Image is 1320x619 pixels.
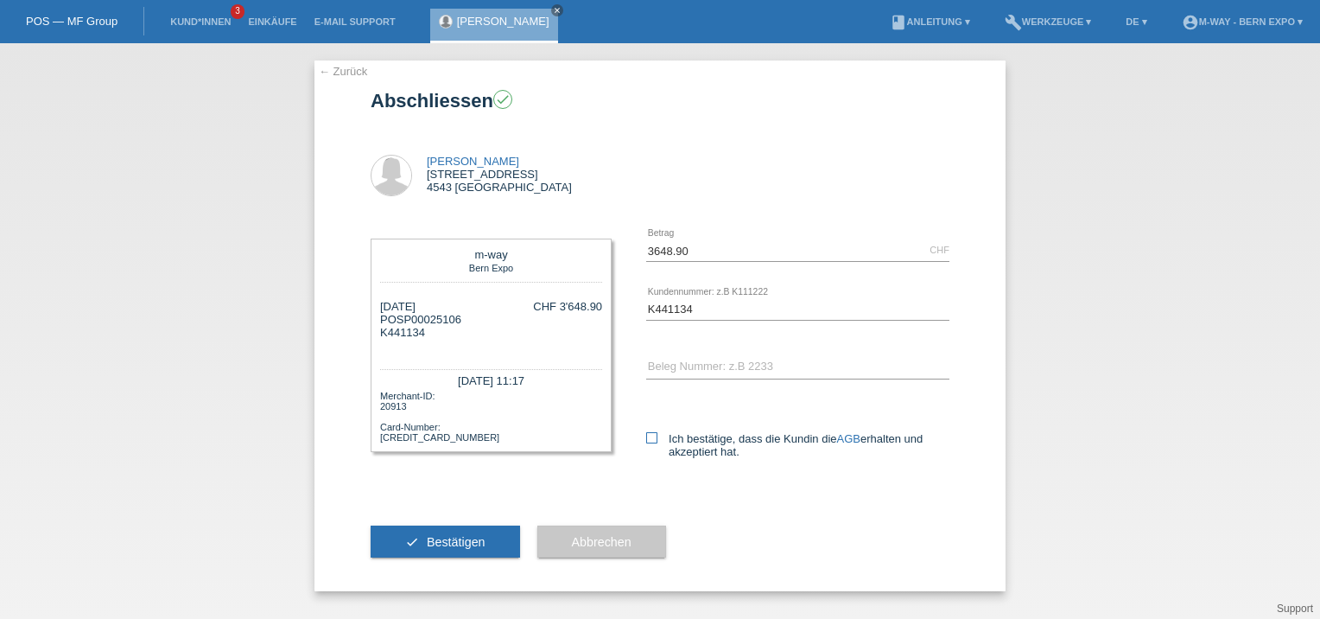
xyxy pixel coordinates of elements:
div: Bern Expo [384,261,598,273]
i: close [553,6,562,15]
h1: Abschliessen [371,90,949,112]
a: buildWerkzeuge ▾ [996,16,1101,27]
div: CHF 3'648.90 [533,300,602,313]
a: AGB [837,432,860,445]
div: [DATE] POSP00025106 [380,300,461,352]
i: account_circle [1182,14,1199,31]
a: bookAnleitung ▾ [881,16,979,27]
a: close [551,4,563,16]
i: check [405,535,419,549]
div: [STREET_ADDRESS] 4543 [GEOGRAPHIC_DATA] [427,155,572,194]
div: CHF [930,245,949,255]
div: Merchant-ID: 20913 Card-Number: [CREDIT_CARD_NUMBER] [380,389,602,443]
i: build [1005,14,1022,31]
a: Einkäufe [239,16,305,27]
a: Kund*innen [162,16,239,27]
a: POS — MF Group [26,15,117,28]
i: book [890,14,907,31]
button: Abbrechen [537,526,666,558]
span: Bestätigen [427,535,485,549]
span: 3 [231,4,244,19]
a: DE ▾ [1117,16,1155,27]
label: Ich bestätige, dass die Kundin die erhalten und akzeptiert hat. [646,432,949,458]
div: m-way [384,248,598,261]
a: E-Mail Support [306,16,404,27]
i: check [495,92,511,107]
button: check Bestätigen [371,526,520,558]
a: [PERSON_NAME] [427,155,519,168]
a: Support [1277,603,1313,615]
a: account_circlem-way - Bern Expo ▾ [1173,16,1311,27]
a: [PERSON_NAME] [457,15,549,28]
span: Abbrechen [572,535,631,549]
span: K441134 [380,326,425,339]
div: [DATE] 11:17 [380,369,602,389]
a: ← Zurück [319,65,367,78]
